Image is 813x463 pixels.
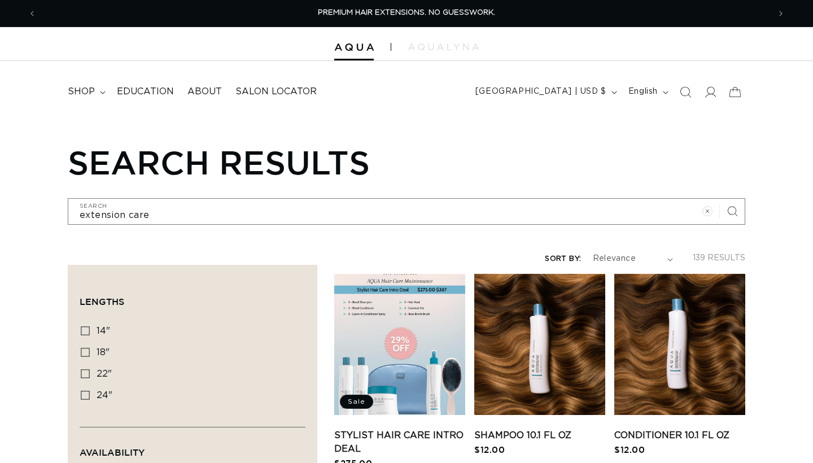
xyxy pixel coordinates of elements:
[235,86,317,98] span: Salon Locator
[80,296,124,307] span: Lengths
[97,326,110,335] span: 14"
[614,429,745,442] a: Conditioner 10.1 fl oz
[68,86,95,98] span: shop
[80,447,145,457] span: Availability
[97,348,110,357] span: 18"
[474,429,605,442] a: Shampoo 10.1 fl oz
[181,79,229,104] a: About
[693,254,745,262] span: 139 results
[334,429,465,456] a: Stylist Hair Care Intro Deal
[334,43,374,51] img: Aqua Hair Extensions
[68,143,745,181] h1: Search results
[469,81,622,103] button: [GEOGRAPHIC_DATA] | USD $
[117,86,174,98] span: Education
[68,199,745,224] input: Search
[97,369,112,378] span: 22"
[768,3,793,24] button: Next announcement
[318,9,495,16] span: PREMIUM HAIR EXTENSIONS. NO GUESSWORK.
[110,79,181,104] a: Education
[229,79,324,104] a: Salon Locator
[20,3,45,24] button: Previous announcement
[408,43,479,50] img: aqualyna.com
[545,255,581,263] label: Sort by:
[475,86,606,98] span: [GEOGRAPHIC_DATA] | USD $
[80,277,305,317] summary: Lengths (0 selected)
[628,86,658,98] span: English
[622,81,673,103] button: English
[720,199,745,224] button: Search
[61,79,110,104] summary: shop
[97,391,112,400] span: 24"
[187,86,222,98] span: About
[673,80,698,104] summary: Search
[695,199,720,224] button: Clear search term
